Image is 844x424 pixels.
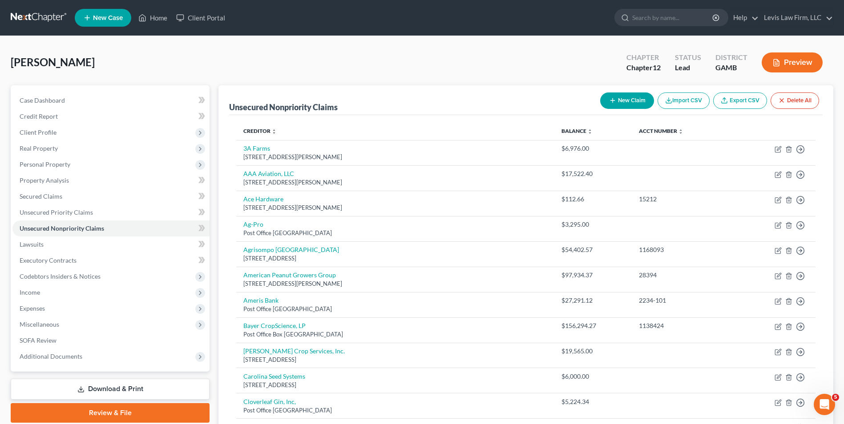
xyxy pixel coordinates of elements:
[832,394,839,401] span: 5
[678,129,683,134] i: unfold_more
[243,381,547,389] div: [STREET_ADDRESS]
[771,92,819,109] button: Delete All
[12,108,210,124] a: Credit Report
[12,92,210,108] a: Case Dashboard
[11,403,210,423] a: Review & File
[561,220,625,229] div: $3,295.00
[561,195,625,204] div: $112.66
[762,52,823,72] button: Preview
[715,52,747,63] div: District
[20,224,104,232] span: Unsecured Nonpriority Claims
[675,63,701,73] div: Lead
[93,15,123,21] span: New Case
[639,195,733,204] div: 15212
[20,256,77,264] span: Executory Contracts
[134,10,172,26] a: Home
[20,128,57,136] span: Client Profile
[243,305,547,313] div: Post Office [GEOGRAPHIC_DATA]
[12,236,210,252] a: Lawsuits
[587,129,593,134] i: unfold_more
[20,352,82,360] span: Additional Documents
[729,10,759,26] a: Help
[11,56,95,68] span: [PERSON_NAME]
[243,372,305,380] a: Carolina Seed Systems
[20,240,44,248] span: Lawsuits
[20,208,93,216] span: Unsecured Priority Claims
[626,63,661,73] div: Chapter
[172,10,230,26] a: Client Portal
[243,128,277,134] a: Creditor unfold_more
[639,321,733,330] div: 1138424
[12,220,210,236] a: Unsecured Nonpriority Claims
[243,347,345,355] a: [PERSON_NAME] Crop Services, Inc.
[639,245,733,254] div: 1168093
[20,176,69,184] span: Property Analysis
[243,229,547,237] div: Post Office [GEOGRAPHIC_DATA]
[713,92,767,109] a: Export CSV
[243,246,339,253] a: Agrisompo [GEOGRAPHIC_DATA]
[243,280,547,288] div: [STREET_ADDRESS][PERSON_NAME]
[12,332,210,348] a: SOFA Review
[561,296,625,305] div: $27,291.12
[20,320,59,328] span: Miscellaneous
[12,172,210,188] a: Property Analysis
[12,252,210,268] a: Executory Contracts
[639,271,733,280] div: 28394
[243,144,270,152] a: 3A Farms
[243,330,547,339] div: Post Office Box [GEOGRAPHIC_DATA]
[20,144,58,152] span: Real Property
[814,394,835,415] iframe: Intercom live chat
[20,112,58,120] span: Credit Report
[243,195,283,203] a: Ace Hardware
[243,271,336,279] a: American Peanut Growers Group
[271,129,277,134] i: unfold_more
[759,10,833,26] a: Levis Law Firm, LLC
[243,170,294,177] a: AAA Aviation, LLC
[561,271,625,280] div: $97,934.37
[243,178,547,187] div: [STREET_ADDRESS][PERSON_NAME]
[243,254,547,263] div: [STREET_ADDRESS]
[243,204,547,212] div: [STREET_ADDRESS][PERSON_NAME]
[243,356,547,364] div: [STREET_ADDRESS]
[20,96,65,104] span: Case Dashboard
[20,304,45,312] span: Expenses
[20,288,40,296] span: Income
[20,192,62,200] span: Secured Claims
[639,128,683,134] a: Acct Number unfold_more
[243,322,306,329] a: Bayer CropScience, LP
[561,397,625,406] div: $5,224.34
[561,321,625,330] div: $156,294.27
[243,220,263,228] a: Ag-Pro
[639,296,733,305] div: 2234-101
[626,52,661,63] div: Chapter
[561,144,625,153] div: $6,976.00
[20,272,101,280] span: Codebtors Insiders & Notices
[243,398,296,405] a: Cloverleaf Gin, Inc,
[12,204,210,220] a: Unsecured Priority Claims
[20,160,70,168] span: Personal Property
[561,372,625,381] div: $6,000.00
[561,128,593,134] a: Balance unfold_more
[653,63,661,72] span: 12
[11,379,210,400] a: Download & Print
[658,92,710,109] button: Import CSV
[715,63,747,73] div: GAMB
[632,9,714,26] input: Search by name...
[20,336,57,344] span: SOFA Review
[229,102,338,112] div: Unsecured Nonpriority Claims
[561,169,625,178] div: $17,522.40
[243,296,279,304] a: Ameris Bank
[12,188,210,204] a: Secured Claims
[561,245,625,254] div: $54,402.57
[243,153,547,161] div: [STREET_ADDRESS][PERSON_NAME]
[675,52,701,63] div: Status
[243,406,547,415] div: Post Office [GEOGRAPHIC_DATA]
[600,92,654,109] button: New Claim
[561,347,625,356] div: $19,565.00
